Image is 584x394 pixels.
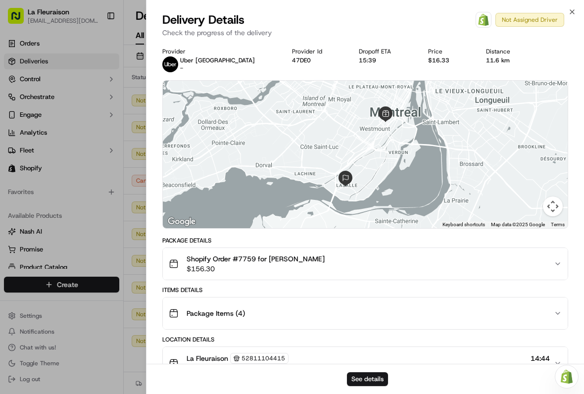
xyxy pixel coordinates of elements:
[88,153,108,161] span: [DATE]
[163,347,568,380] button: La Fleuraison5281110441514:44[DATE]
[162,286,568,294] div: Items Details
[428,48,471,55] div: Price
[70,218,120,226] a: Powered byPylon
[10,129,66,137] div: Past conversations
[21,95,39,112] img: 9188753566659_6852d8bf1fb38e338040_72.png
[476,12,491,28] a: Shopify
[10,196,18,203] div: 📗
[486,56,532,64] div: 11.6 km
[187,254,325,264] span: Shopify Order #7759 for [PERSON_NAME]
[165,215,198,228] img: Google
[292,48,343,55] div: Provider Id
[45,104,136,112] div: We're available if you need us!
[180,64,183,72] span: -
[491,222,545,227] span: Map data ©2025 Google
[162,28,568,38] p: Check the progress of the delivery
[165,215,198,228] a: Open this area in Google Maps (opens a new window)
[162,336,568,344] div: Location Details
[529,363,550,373] span: [DATE]
[162,237,568,245] div: Package Details
[20,195,76,204] span: Knowledge Base
[478,14,489,26] img: Shopify
[6,191,80,208] a: 📗Knowledge Base
[187,308,245,318] span: Package Items ( 4 )
[551,222,565,227] a: Terms (opens in new tab)
[180,56,255,64] p: Uber [GEOGRAPHIC_DATA]
[10,95,28,112] img: 1736555255976-a54dd68f-1ca7-489b-9aae-adbdc363a1c4
[162,12,244,28] span: Delivery Details
[162,48,276,55] div: Provider
[163,248,568,280] button: Shopify Order #7759 for [PERSON_NAME]$156.30
[20,154,28,162] img: 1736555255976-a54dd68f-1ca7-489b-9aae-adbdc363a1c4
[529,353,550,363] span: 14:44
[94,195,159,204] span: API Documentation
[359,56,412,64] div: 15:39
[45,95,162,104] div: Start new chat
[162,56,178,72] img: uber-new-logo.jpeg
[163,297,568,329] button: Package Items (4)
[347,372,388,386] button: See details
[82,153,86,161] span: •
[543,197,563,216] button: Map camera controls
[428,56,471,64] div: $16.33
[10,144,26,160] img: Masood Aslam
[242,354,285,362] span: 52811104415
[80,191,163,208] a: 💻API Documentation
[153,127,180,139] button: See all
[359,48,412,55] div: Dropoff ETA
[187,353,228,363] span: La Fleuraison
[168,98,180,109] button: Start new chat
[442,221,485,228] button: Keyboard shortcuts
[292,56,311,64] button: 47DE0
[10,10,30,30] img: Nash
[31,153,80,161] span: [PERSON_NAME]
[486,48,532,55] div: Distance
[10,40,180,55] p: Welcome 👋
[187,264,325,274] span: $156.30
[84,196,92,203] div: 💻
[98,219,120,226] span: Pylon
[26,64,178,74] input: Got a question? Start typing here...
